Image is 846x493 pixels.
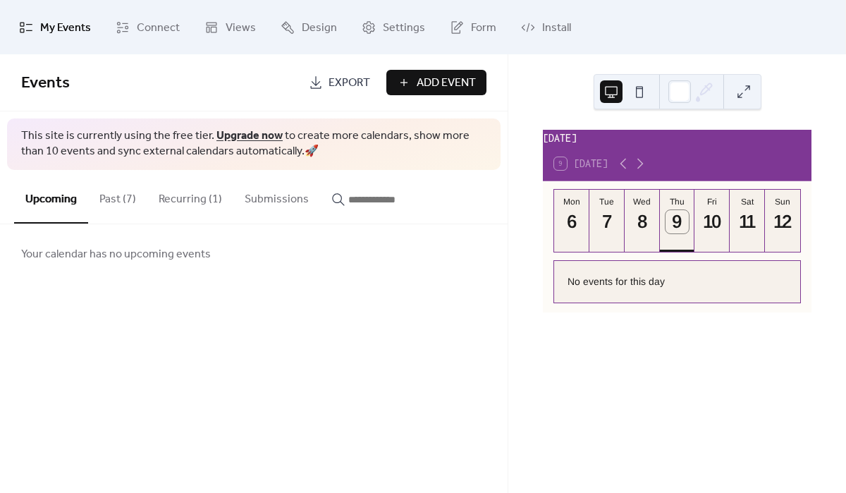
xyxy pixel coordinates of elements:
button: Recurring (1) [147,170,233,222]
a: Design [270,6,348,49]
a: Views [194,6,266,49]
button: Upcoming [14,170,88,224]
button: Wed8 [625,190,660,252]
span: Form [471,17,496,39]
span: Add Event [417,75,476,92]
div: No events for this day [556,266,799,297]
div: Sun [769,197,796,207]
a: Upgrade now [216,125,283,147]
div: Wed [629,197,656,207]
span: Events [21,68,70,99]
span: My Events [40,17,91,39]
div: 6 [560,210,584,233]
a: Settings [351,6,436,49]
div: 11 [736,210,759,233]
div: 8 [630,210,654,233]
div: 9 [666,210,689,233]
button: Past (7) [88,170,147,222]
a: My Events [8,6,102,49]
span: Connect [137,17,180,39]
button: Sat11 [730,190,765,252]
button: Add Event [386,70,486,95]
a: Connect [105,6,190,49]
div: 10 [701,210,724,233]
a: Form [439,6,507,49]
div: 12 [771,210,795,233]
button: Thu9 [660,190,695,252]
button: Mon6 [554,190,589,252]
a: Install [510,6,582,49]
span: This site is currently using the free tier. to create more calendars, show more than 10 events an... [21,128,486,160]
span: Settings [383,17,425,39]
span: Your calendar has no upcoming events [21,246,211,263]
div: [DATE] [543,130,811,147]
button: Submissions [233,170,320,222]
div: Mon [558,197,585,207]
div: Fri [699,197,725,207]
div: Tue [594,197,620,207]
button: Tue7 [589,190,625,252]
button: Sun12 [765,190,800,252]
span: Design [302,17,337,39]
div: Sat [734,197,761,207]
span: Export [329,75,370,92]
span: Views [226,17,256,39]
span: Install [542,17,571,39]
a: Export [298,70,381,95]
button: Fri10 [694,190,730,252]
div: 7 [596,210,619,233]
div: Thu [664,197,691,207]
